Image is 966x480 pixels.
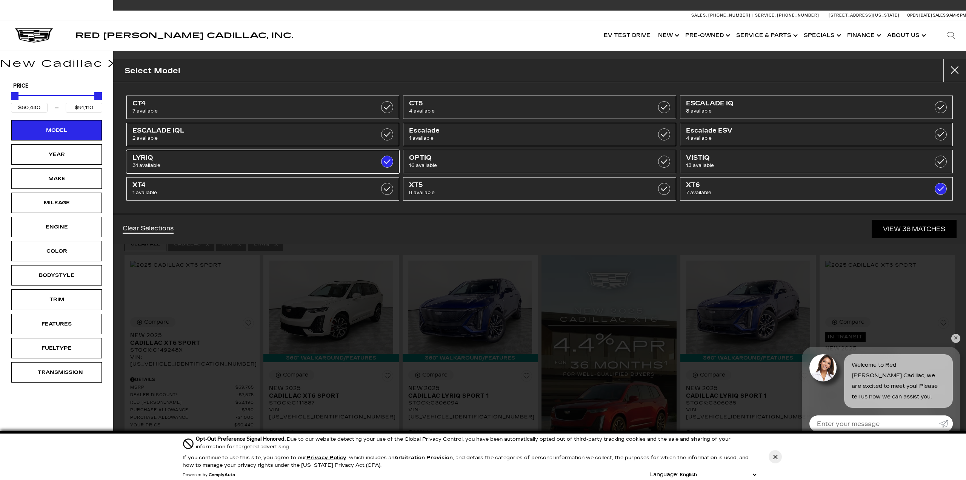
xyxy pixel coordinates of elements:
span: 1 available [132,189,354,196]
div: MakeMake [11,168,102,189]
span: Escalade ESV [686,127,908,134]
span: OPTIQ [409,154,631,162]
a: LYRIQ31 available [126,150,399,173]
span: 9 AM-6 PM [946,13,966,18]
span: 8 available [686,107,908,115]
div: Features [38,320,75,328]
img: Cadillac Dark Logo with Cadillac White Text [15,28,53,43]
span: LYRIQ [132,154,354,162]
span: 31 available [132,162,354,169]
h2: Select Model [125,65,180,77]
span: 1 available [409,134,631,142]
select: Language Select [678,471,758,478]
div: TransmissionTransmission [11,362,102,383]
button: Close [943,59,966,82]
span: 8 available [409,189,631,196]
div: Price [11,90,102,113]
span: 7 available [132,107,354,115]
a: Finance [843,20,883,51]
a: CT47 available [126,96,399,119]
div: Language: [649,472,678,477]
div: BodystyleBodystyle [11,265,102,286]
a: [STREET_ADDRESS][US_STATE] [829,13,900,18]
div: Color [38,247,75,255]
div: Welcome to Red [PERSON_NAME] Cadillac, we are excited to meet you! Please tell us how we can assi... [844,354,953,408]
span: Red [PERSON_NAME] Cadillac, Inc. [75,31,293,40]
a: XT67 available [680,177,953,201]
a: About Us [883,20,928,51]
span: CT4 [132,100,354,107]
span: Sales: [691,13,707,18]
a: ESCALADE IQ8 available [680,96,953,119]
div: TrimTrim [11,289,102,310]
strong: Arbitration Provision [394,455,453,461]
a: Clear Selections [123,225,174,234]
span: XT5 [409,181,631,189]
span: [PHONE_NUMBER] [777,13,819,18]
span: VISTIQ [686,154,908,162]
div: Bodystyle [38,271,75,279]
span: Open [DATE] [907,13,932,18]
a: XT41 available [126,177,399,201]
a: OPTIQ16 available [403,150,676,173]
span: XT4 [132,181,354,189]
div: Year [38,150,75,159]
div: Model [38,126,75,134]
a: CT54 available [403,96,676,119]
div: Trim [38,295,75,304]
a: View 38 Matches [872,220,957,238]
input: Maximum [66,103,102,113]
span: Sales: [933,13,946,18]
img: Agent profile photo [809,354,837,381]
a: Escalade ESV4 available [680,123,953,146]
span: Escalade [409,127,631,134]
div: Search [936,20,966,51]
span: Opt-Out Preference Signal Honored . [196,436,287,442]
a: Red [PERSON_NAME] Cadillac, Inc. [75,32,293,39]
h5: Price [13,83,100,90]
div: ColorColor [11,241,102,261]
span: Service: [755,13,776,18]
div: Maximum Price [94,92,102,100]
div: Fueltype [38,344,75,352]
span: 2 available [132,134,354,142]
a: Service: [PHONE_NUMBER] [752,13,821,17]
span: 16 available [409,162,631,169]
input: Minimum [11,103,48,113]
a: Specials [800,20,843,51]
a: Escalade1 available [403,123,676,146]
button: Close Button [769,450,782,463]
a: Submit [939,415,953,432]
div: Powered by [183,473,235,477]
span: [PHONE_NUMBER] [708,13,751,18]
div: Engine [38,223,75,231]
input: Enter your message [809,415,939,432]
a: Pre-Owned [681,20,732,51]
span: ESCALADE IQ [686,100,908,107]
a: VISTIQ13 available [680,150,953,173]
a: Sales: [PHONE_NUMBER] [691,13,752,17]
a: New [654,20,681,51]
div: ModelModel [11,120,102,140]
a: ESCALADE IQL2 available [126,123,399,146]
a: XT58 available [403,177,676,201]
a: Service & Parts [732,20,800,51]
div: Due to our website detecting your use of the Global Privacy Control, you have been automatically ... [196,435,758,451]
span: 4 available [686,134,908,142]
a: EV Test Drive [600,20,654,51]
div: Transmission [38,368,75,377]
span: 13 available [686,162,908,169]
span: XT6 [686,181,908,189]
div: MileageMileage [11,193,102,213]
span: ESCALADE IQL [132,127,354,134]
a: ComplyAuto [209,473,235,477]
span: 7 available [686,189,908,196]
div: Mileage [38,199,75,207]
div: EngineEngine [11,217,102,237]
div: YearYear [11,144,102,165]
span: 4 available [409,107,631,115]
div: Minimum Price [11,92,18,100]
div: Make [38,174,75,183]
u: Privacy Policy [306,455,346,461]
